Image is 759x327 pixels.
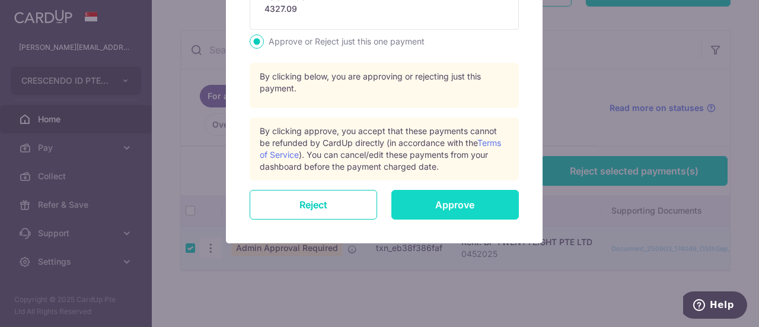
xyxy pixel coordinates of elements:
[683,291,747,321] iframe: Opens a widget where you can find more information
[391,190,519,220] input: Approve
[266,34,425,49] label: Approve or Reject just this one payment
[260,125,509,173] div: By clicking approve, you accept that these payments cannot be refunded by CardUp directly (in acc...
[260,71,509,94] p: By clicking below, you are approving or rejecting just this payment.
[264,3,504,15] p: 4327.09
[250,190,377,220] input: Reject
